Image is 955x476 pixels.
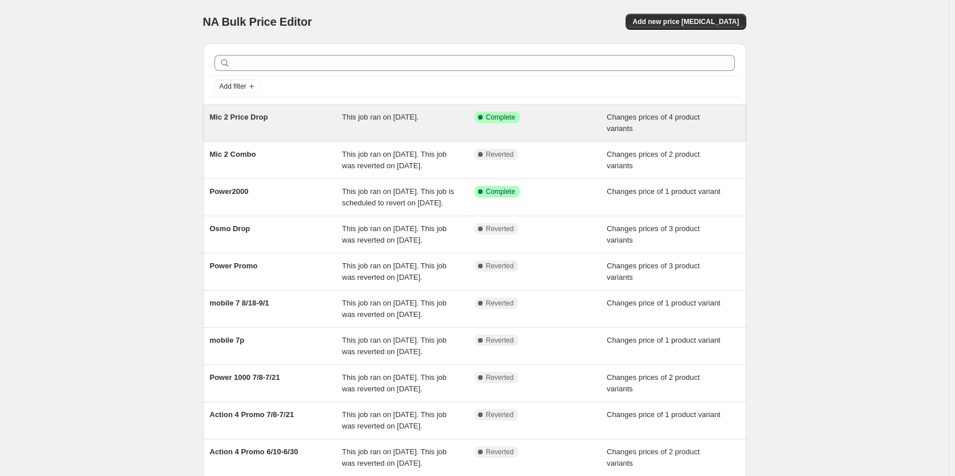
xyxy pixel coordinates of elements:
span: Reverted [486,410,514,419]
span: Changes prices of 3 product variants [607,224,700,244]
span: Action 4 Promo 7/8-7/21 [210,410,294,419]
span: Mic 2 Price Drop [210,113,268,121]
span: Power2000 [210,187,249,196]
span: Changes prices of 4 product variants [607,113,700,133]
span: Power Promo [210,261,258,270]
span: Changes price of 1 product variant [607,336,721,344]
span: Mic 2 Combo [210,150,256,158]
span: Complete [486,187,515,196]
span: This job ran on [DATE]. This job was reverted on [DATE]. [342,410,447,430]
span: Changes price of 1 product variant [607,299,721,307]
span: Complete [486,113,515,122]
span: Action 4 Promo 6/10-6/30 [210,447,299,456]
span: Add filter [220,82,246,91]
span: This job ran on [DATE]. This job was reverted on [DATE]. [342,224,447,244]
span: Reverted [486,373,514,382]
span: This job ran on [DATE]. This job was reverted on [DATE]. [342,299,447,319]
span: This job ran on [DATE]. This job is scheduled to revert on [DATE]. [342,187,454,207]
span: This job ran on [DATE]. This job was reverted on [DATE]. [342,447,447,467]
span: Osmo Drop [210,224,250,233]
span: mobile 7p [210,336,245,344]
span: NA Bulk Price Editor [203,15,312,28]
span: Reverted [486,336,514,345]
span: This job ran on [DATE]. This job was reverted on [DATE]. [342,261,447,281]
span: Reverted [486,150,514,159]
span: Changes prices of 3 product variants [607,261,700,281]
span: Reverted [486,299,514,308]
span: Changes price of 1 product variant [607,187,721,196]
span: Add new price [MEDICAL_DATA] [632,17,739,26]
span: Changes prices of 2 product variants [607,373,700,393]
span: mobile 7 8/18-9/1 [210,299,269,307]
span: Reverted [486,224,514,233]
span: This job ran on [DATE]. This job was reverted on [DATE]. [342,373,447,393]
span: This job ran on [DATE]. This job was reverted on [DATE]. [342,336,447,356]
span: Reverted [486,261,514,271]
span: Changes prices of 2 product variants [607,447,700,467]
button: Add filter [214,80,260,93]
span: This job ran on [DATE]. This job was reverted on [DATE]. [342,150,447,170]
span: This job ran on [DATE]. [342,113,419,121]
span: Changes prices of 2 product variants [607,150,700,170]
span: Reverted [486,447,514,457]
span: Power 1000 7/8-7/21 [210,373,280,382]
span: Changes price of 1 product variant [607,410,721,419]
button: Add new price [MEDICAL_DATA] [626,14,746,30]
